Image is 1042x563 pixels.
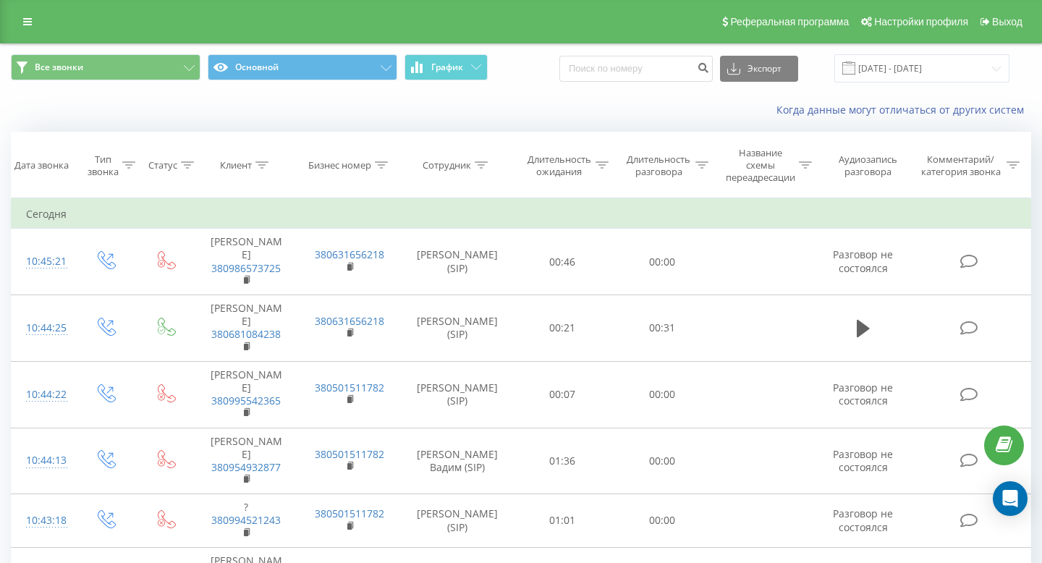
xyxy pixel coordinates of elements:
div: 10:43:18 [26,507,61,535]
td: [PERSON_NAME] Вадим (SIP) [402,428,513,494]
span: Разговор не состоялся [833,381,893,407]
div: Бизнес номер [308,159,371,172]
div: Open Intercom Messenger [993,481,1028,516]
div: 10:44:25 [26,314,61,342]
td: 00:46 [513,229,613,295]
a: Когда данные могут отличаться от других систем [776,103,1031,117]
span: Выход [992,16,1022,27]
div: Название схемы переадресации [725,147,795,184]
td: 00:00 [612,229,712,295]
div: Комментарий/категория звонка [918,153,1003,178]
td: [PERSON_NAME] [195,428,298,494]
div: Длительность разговора [625,153,692,178]
td: [PERSON_NAME] [195,295,298,362]
div: Клиент [220,159,252,172]
a: 380501511782 [315,507,384,520]
div: Статус [148,159,177,172]
td: [PERSON_NAME] [195,361,298,428]
div: 10:44:22 [26,381,61,409]
a: 380681084238 [211,327,281,341]
td: 00:31 [612,295,712,362]
a: 380501511782 [315,447,384,461]
div: Аудиозапись разговора [829,153,907,178]
a: 380994521243 [211,513,281,527]
td: ? [195,494,298,548]
td: [PERSON_NAME] [195,229,298,295]
td: 00:00 [612,494,712,548]
span: Реферальная программа [730,16,849,27]
span: Настройки профиля [874,16,968,27]
div: Длительность ожидания [526,153,593,178]
button: Все звонки [11,54,200,80]
button: Основной [208,54,397,80]
td: [PERSON_NAME] (SIP) [402,295,513,362]
a: 380986573725 [211,261,281,275]
a: 380631656218 [315,314,384,328]
div: Тип звонка [88,153,119,178]
td: 00:00 [612,361,712,428]
div: 10:44:13 [26,446,61,475]
span: График [431,62,463,72]
td: 00:07 [513,361,613,428]
span: Разговор не состоялся [833,247,893,274]
span: Все звонки [35,62,83,73]
td: [PERSON_NAME] (SIP) [402,494,513,548]
td: Сегодня [12,200,1031,229]
div: Сотрудник [423,159,471,172]
td: 00:21 [513,295,613,362]
span: Разговор не состоялся [833,447,893,474]
td: [PERSON_NAME] (SIP) [402,361,513,428]
td: 00:00 [612,428,712,494]
a: 380954932877 [211,460,281,474]
span: Разговор не состоялся [833,507,893,533]
button: Экспорт [720,56,798,82]
div: Дата звонка [14,159,69,172]
td: 01:36 [513,428,613,494]
button: График [404,54,488,80]
a: 380501511782 [315,381,384,394]
a: 380995542365 [211,394,281,407]
div: 10:45:21 [26,247,61,276]
a: 380631656218 [315,247,384,261]
td: [PERSON_NAME] (SIP) [402,229,513,295]
td: 01:01 [513,494,613,548]
input: Поиск по номеру [559,56,713,82]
